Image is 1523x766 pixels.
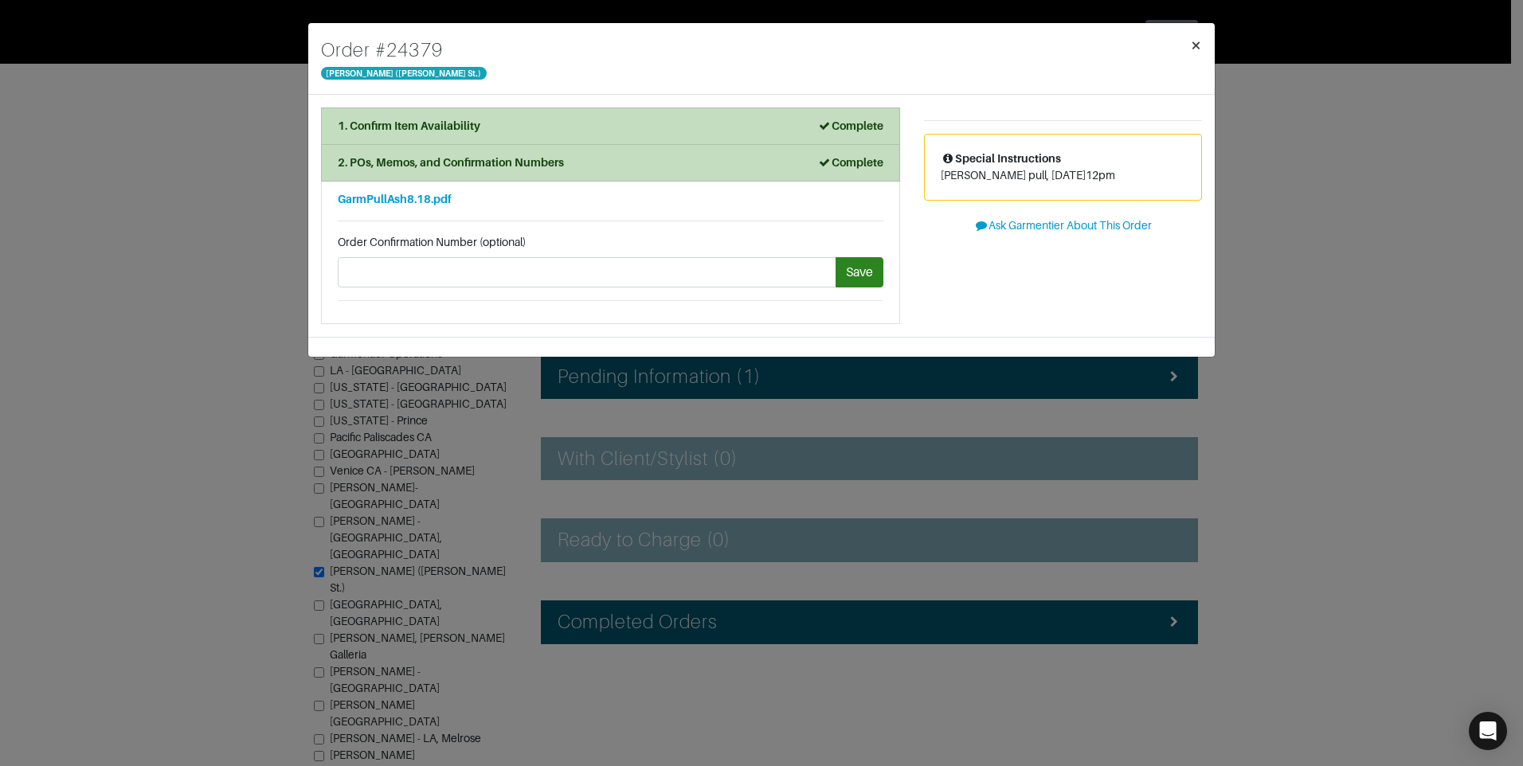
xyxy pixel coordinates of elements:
div: Open Intercom Messenger [1469,712,1507,750]
strong: Complete [817,119,883,132]
button: Save [836,257,883,287]
strong: 2. POs, Memos, and Confirmation Numbers [338,156,564,169]
button: Close [1177,23,1215,68]
span: [PERSON_NAME] ([PERSON_NAME] St.) [321,67,487,80]
p: [PERSON_NAME] pull, [DATE]12pm [941,167,1185,184]
a: GarmPullAsh8.18.pdf [338,193,452,205]
h4: Order # 24379 [321,36,487,64]
label: Order Confirmation Number (optional) [338,234,526,251]
strong: Complete [817,156,883,169]
span: Special Instructions [941,152,1061,165]
button: Ask Garmentier About This Order [924,213,1202,238]
span: × [1190,34,1202,56]
strong: 1. Confirm Item Availability [338,119,480,132]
